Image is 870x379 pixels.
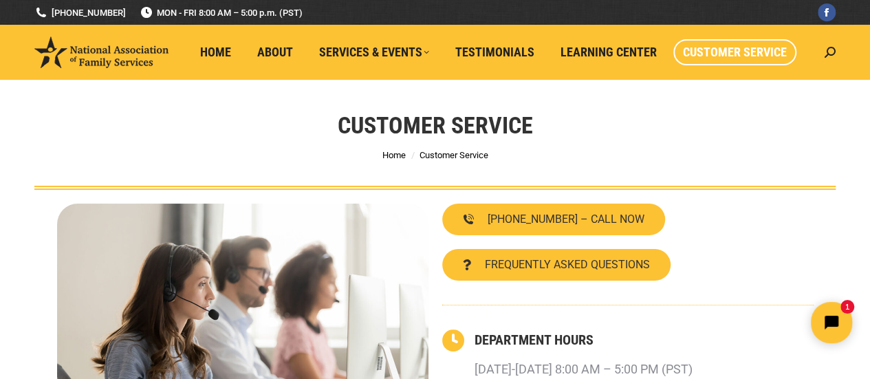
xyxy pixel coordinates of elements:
[683,45,787,60] span: Customer Service
[200,45,231,60] span: Home
[442,249,671,281] a: FREQUENTLY ASKED QUESTIONS
[420,150,488,160] span: Customer Service
[818,3,836,21] a: Facebook page opens in new window
[191,39,241,65] a: Home
[34,36,168,68] img: National Association of Family Services
[485,259,650,270] span: FREQUENTLY ASKED QUESTIONS
[488,214,644,225] span: [PHONE_NUMBER] – CALL NOW
[338,110,533,140] h1: Customer Service
[319,45,429,60] span: Services & Events
[442,204,665,235] a: [PHONE_NUMBER] – CALL NOW
[627,290,864,355] iframe: Tidio Chat
[455,45,534,60] span: Testimonials
[140,6,303,19] span: MON - FRI 8:00 AM – 5:00 p.m. (PST)
[446,39,544,65] a: Testimonials
[248,39,303,65] a: About
[561,45,657,60] span: Learning Center
[475,332,594,348] a: DEPARTMENT HOURS
[34,6,126,19] a: [PHONE_NUMBER]
[257,45,293,60] span: About
[382,150,406,160] a: Home
[673,39,796,65] a: Customer Service
[551,39,666,65] a: Learning Center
